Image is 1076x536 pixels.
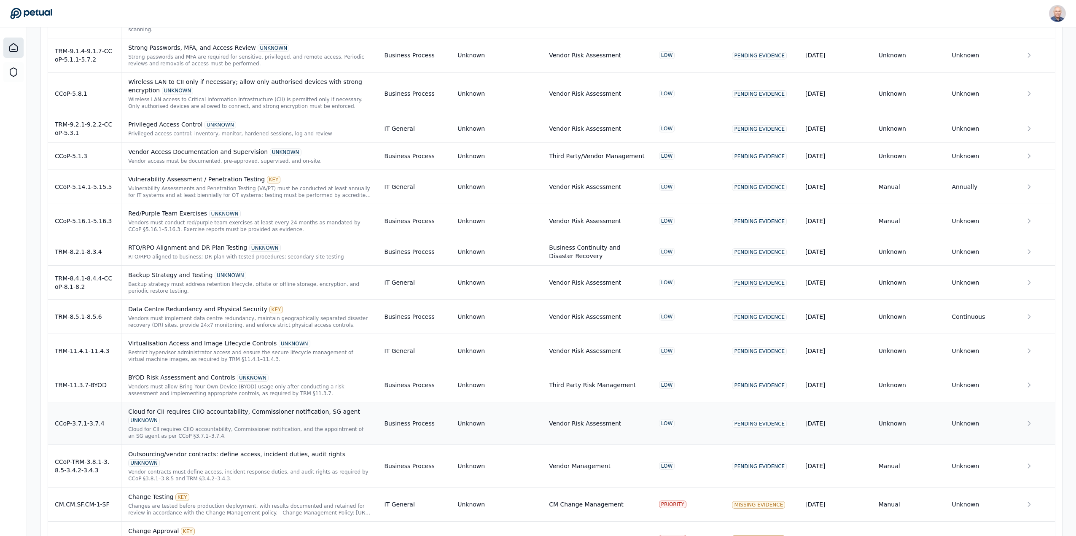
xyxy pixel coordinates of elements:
div: [DATE] [805,51,865,59]
td: Unknown [872,266,945,300]
div: [DATE] [805,89,865,98]
div: Privileged access control: inventory, monitor, hardened sessions, log and review [128,130,371,137]
div: Backup Strategy and Testing [128,271,371,279]
div: Unknown [457,381,485,389]
div: Vendor Risk Assessment [549,278,621,287]
div: Unknown [457,500,485,509]
a: Go to Dashboard [10,8,52,19]
div: Pending Evidence [732,218,787,225]
div: Business Continuity and Disaster Recovery [549,243,646,260]
div: KEY [175,493,189,501]
div: RTO/RPO Alignment and DR Plan Testing [128,243,371,252]
a: SOC [3,62,24,82]
div: [DATE] [805,347,865,355]
div: Pending Evidence [732,463,787,470]
td: Manual [872,488,945,522]
td: IT General [378,266,451,300]
div: Pending Evidence [732,382,787,389]
div: Unknown [457,89,485,98]
div: Red/Purple Team Exercises [128,209,371,218]
div: LOW [659,152,675,160]
td: Unknown [945,73,1018,115]
div: [DATE] [805,152,865,160]
td: Unknown [945,266,1018,300]
div: Vulnerability Assessments and Penetration Testing (VA/PT) must be conducted at least annually for... [128,185,371,199]
div: Unknown [457,152,485,160]
td: Unknown [872,143,945,170]
div: KEY [269,306,283,313]
td: Unknown [945,488,1018,522]
div: LOW [659,90,675,97]
div: Vendor Management [549,462,611,470]
div: CCoP-5.16.1-5.16.3 [55,217,114,225]
div: UNKNOWN [270,148,301,156]
div: Unknown [457,462,485,470]
div: UNKNOWN [209,210,241,218]
div: TRM-11.4.1-11.4.3 [55,347,114,355]
div: Virtualisation Access and Image Lifecycle Controls [128,339,371,347]
div: UNKNOWN [237,374,269,382]
div: [DATE] [805,500,865,509]
div: LOW [659,217,675,225]
td: Annually [945,170,1018,204]
td: Unknown [872,115,945,143]
div: CCoP-5.8.1 [55,89,114,98]
td: Business Process [378,300,451,334]
div: [DATE] [805,248,865,256]
td: Unknown [872,368,945,402]
td: Unknown [872,334,945,368]
div: UNKNOWN [128,459,160,467]
div: Pending Evidence [732,420,787,428]
div: Unknown [457,183,485,191]
div: LOW [659,125,675,132]
td: Business Process [378,38,451,73]
div: LOW [659,183,675,191]
div: Wireless LAN access to Critical Information Infrastructure (CII) is permitted only if necessary. ... [128,96,371,110]
div: Restrict hypervisor administrator access and ensure the secure lifecycle management of virtual ma... [128,349,371,363]
div: Pending Evidence [732,248,787,256]
div: RTO/RPO aligned to business; DR plan with tested procedures; secondary site testing [128,253,371,260]
div: Pending Evidence [732,153,787,160]
div: Unknown [457,124,485,133]
div: LOW [659,248,675,256]
div: Strong passwords and MFA are required for sensitive, privileged, and remote access. Periodic revi... [128,54,371,67]
div: Strong Passwords, MFA, and Access Review [128,43,371,52]
div: Vulnerability Assessment / Penetration Testing [128,175,371,183]
div: CCoP-3.7.1-3.7.4 [55,419,114,428]
div: LOW [659,279,675,286]
div: Vendor Risk Assessment [549,312,621,321]
div: Unknown [457,347,485,355]
div: Vendor Risk Assessment [549,89,621,98]
div: TRM-9.2.1-9.2.2-CCoP-5.3.1 [55,120,114,137]
td: Business Process [378,402,451,445]
div: Vendors must allow Bring Your Own Device (BYOD) usage only after conducting a risk assessment and... [128,383,371,397]
div: TRM-11.3.7-BYOD [55,381,114,389]
div: TRM-8.2.1-8.3.4 [55,248,114,256]
div: UNKNOWN [258,44,289,52]
div: Vendor Access Documentation and Supervision [128,148,371,156]
td: Business Process [378,204,451,238]
div: [DATE] [805,381,865,389]
td: Unknown [945,238,1018,266]
div: Unknown [457,51,485,59]
div: CM.CM.SF.CM-1-SF [55,500,114,509]
div: [DATE] [805,278,865,287]
div: Missing Evidence [732,501,785,509]
div: Vendor Risk Assessment [549,217,621,225]
div: Cloud for CII requires CIIO accountability, Commissioner notification, and the appointment of an ... [128,426,371,439]
div: Pending Evidence [732,347,787,355]
div: Pending Evidence [732,125,787,133]
div: Data Centre Redundancy and Physical Security [128,305,371,313]
div: Pending Evidence [732,313,787,321]
div: Vendors must conduct red/purple team exercises at least every 24 months as mandated by CCoP §5.16... [128,219,371,233]
td: Unknown [945,368,1018,402]
td: Unknown [945,143,1018,170]
td: Unknown [945,115,1018,143]
div: Pending Evidence [732,90,787,98]
div: UNKNOWN [204,121,236,129]
div: [DATE] [805,217,865,225]
div: Privileged Access Control [128,120,371,129]
td: Business Process [378,143,451,170]
td: IT General [378,115,451,143]
div: Outsourcing/vendor contracts: define access, incident duties, audit rights [128,450,371,467]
